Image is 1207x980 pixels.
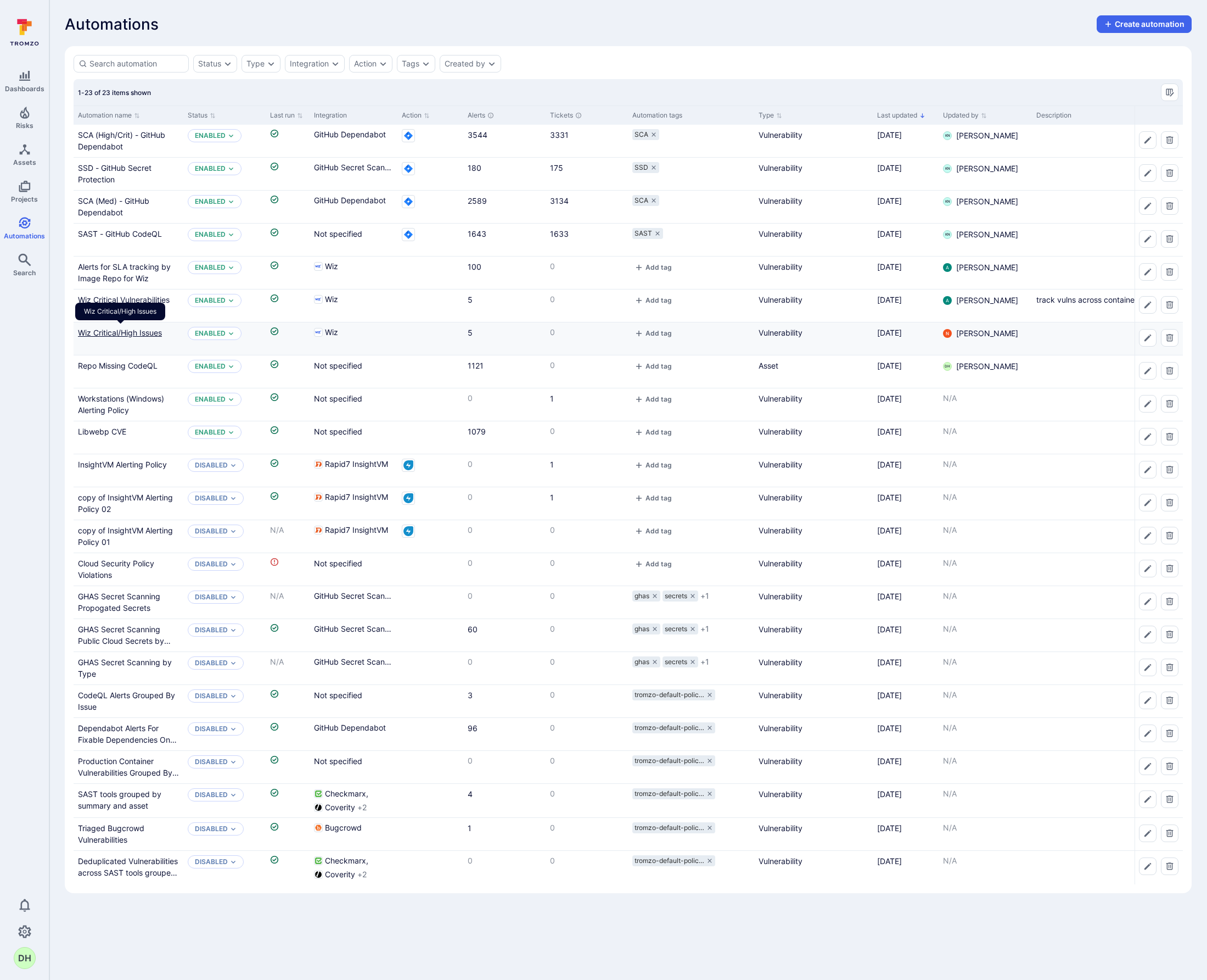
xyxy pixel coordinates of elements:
[195,692,228,700] button: Disabled
[468,130,487,140] a: 3544
[956,361,1018,372] span: [PERSON_NAME]
[228,132,234,139] button: Expand dropdown
[195,659,228,667] button: Disabled
[468,427,486,436] a: 1079
[78,592,160,612] a: GHAS Secret Scanning Propogated Secrets
[397,125,463,157] div: Cell for Action
[195,593,228,602] button: Disabled
[956,328,1018,339] span: [PERSON_NAME]
[78,88,151,97] span: 1-23 of 23 items shown
[354,59,377,68] div: Action
[635,163,648,172] span: SSD
[943,328,1018,339] a: [PERSON_NAME]
[956,196,1018,207] span: [PERSON_NAME]
[195,329,226,338] button: Enabled
[632,428,674,436] button: add tag
[1161,593,1178,610] button: Delete automation
[663,591,698,602] div: secrets
[195,362,226,371] button: Enabled
[1161,659,1178,676] button: Delete automation
[230,495,237,502] button: Expand dropdown
[943,263,952,272] div: Arjan Dehar
[468,163,481,172] a: 180
[632,162,659,173] div: SSD
[1097,15,1192,33] button: create-automation-button
[1161,626,1178,643] button: Delete automation
[195,131,226,140] p: Enabled
[78,111,140,120] button: Sort by Automation name
[195,790,228,799] p: Disabled
[397,55,435,73] div: tags filter
[635,196,648,205] span: SCA
[13,158,36,166] span: Assets
[1161,825,1178,842] button: Delete automation
[1139,197,1157,215] button: Edit automation
[228,198,234,205] button: Expand dropdown
[440,55,501,73] div: created by filter
[1139,296,1157,314] button: Edit automation
[89,58,184,69] input: Search automation
[635,723,704,732] span: tromzo-default-polic …
[402,59,419,68] div: Tags
[78,427,126,436] a: Libwebp CVE
[468,328,473,337] a: 5
[632,755,715,766] div: tromzo-default-policy
[632,129,659,140] div: SCA
[628,125,754,157] div: Cell for Automation tags
[468,196,487,205] a: 2589
[877,111,925,120] button: Sort by Last updated
[331,59,340,68] button: Expand dropdown
[487,59,496,68] button: Expand dropdown
[4,232,45,240] span: Automations
[546,125,628,157] div: Cell for Tickets
[1139,461,1157,478] button: Edit automation
[632,822,715,833] div: tromzo-default-policy
[468,789,473,799] a: 4
[468,691,473,700] a: 3
[78,163,151,184] a: SSD - GitHub Secret Protection
[575,112,582,119] div: Unresolved tickets
[357,870,367,879] span: + 2
[1161,725,1178,742] button: Delete automation
[1036,110,1186,120] div: Description
[445,59,485,68] div: Created by
[195,857,228,866] button: Disabled
[939,125,1032,157] div: Cell for Updated by
[78,559,154,580] a: Cloud Security Policy Violations
[632,329,674,337] button: add tag
[195,825,228,833] p: Disabled
[402,111,430,120] button: Sort by Action
[1161,164,1178,182] button: Delete automation
[78,723,177,756] a: Dependabot Alerts For Fixable Dependencies On Priority Repositories
[943,362,952,371] div: Daniel Harvey
[195,626,228,634] button: Disabled
[1139,825,1157,842] button: Edit automation
[635,625,649,633] span: ghas
[78,130,165,151] a: SCA (High/Crit) - GitHub Dependabot
[550,110,624,120] div: Tickets
[550,229,569,238] a: 1633
[663,623,698,634] div: secrets
[700,623,709,634] span: + 1
[632,110,750,120] div: Automation tags
[1139,395,1157,413] button: Edit automation
[242,55,280,73] div: type filter
[943,329,952,338] img: ACg8ocIprwjrgDQnDsNSk9Ghn5p5-B8DpAKWoJ5Gi9syOE4K59tr4Q=s96-c
[632,722,715,733] div: tromzo-default-policy
[195,527,228,536] button: Disabled
[195,758,228,766] p: Disabled
[78,691,175,711] a: CodeQL Alerts Grouped By Issue
[230,859,237,865] button: Expand dropdown
[78,361,158,370] a: Repo Missing CodeQL
[290,59,329,68] button: Integration
[16,121,33,130] span: Risks
[1161,461,1178,478] button: Delete automation
[635,823,704,832] span: tromzo-default-polic …
[74,125,183,157] div: Cell for Automation name
[230,594,237,600] button: Expand dropdown
[468,823,471,833] a: 1
[228,330,234,337] button: Expand dropdown
[195,164,226,173] p: Enabled
[550,394,554,403] a: 1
